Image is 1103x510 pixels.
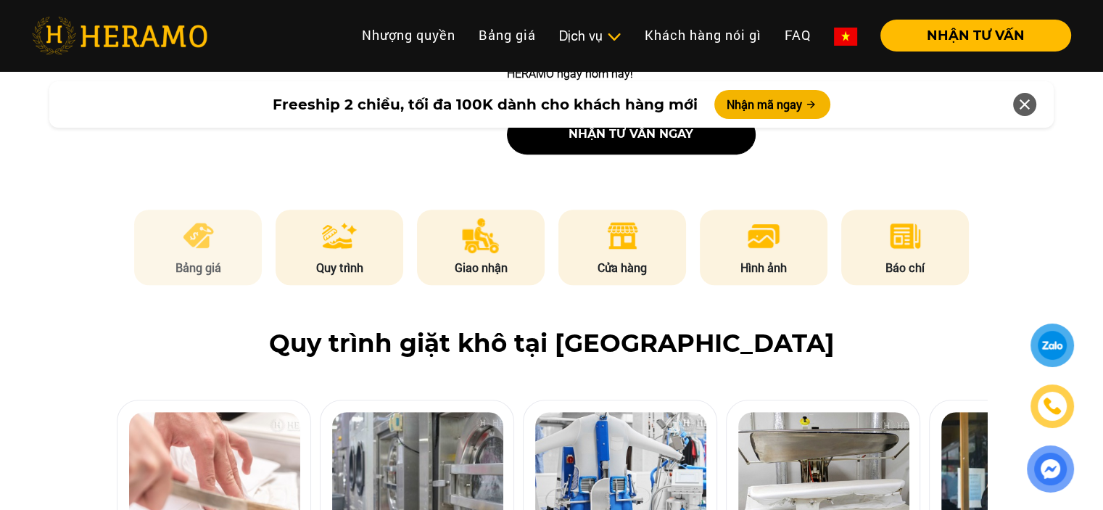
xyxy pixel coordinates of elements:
[467,20,548,51] a: Bảng giá
[559,26,621,46] div: Dịch vụ
[1041,396,1062,417] img: phone-icon
[462,218,500,253] img: delivery.png
[888,218,923,253] img: news.png
[1030,384,1074,428] a: phone-icon
[32,17,207,54] img: heramo-logo.png
[841,259,969,276] p: Báo chí
[272,94,697,115] span: Freeship 2 chiều, tối đa 100K dành cho khách hàng mới
[633,20,773,51] a: Khách hàng nói gì
[181,218,216,253] img: pricing.png
[834,28,857,46] img: vn-flag.png
[714,90,830,119] button: Nhận mã ngay
[322,218,357,253] img: process.png
[276,259,403,276] p: Quy trình
[606,30,621,44] img: subToggleIcon
[350,20,467,51] a: Nhượng quyền
[134,259,262,276] p: Bảng giá
[746,218,781,253] img: image.png
[558,259,686,276] p: Cửa hàng
[869,29,1071,42] a: NHẬN TƯ VẤN
[417,259,545,276] p: Giao nhận
[773,20,822,51] a: FAQ
[700,259,827,276] p: Hình ảnh
[605,218,640,253] img: store.png
[32,329,1071,358] h2: Quy trình giặt khô tại [GEOGRAPHIC_DATA]
[880,20,1071,52] button: NHẬN TƯ VẤN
